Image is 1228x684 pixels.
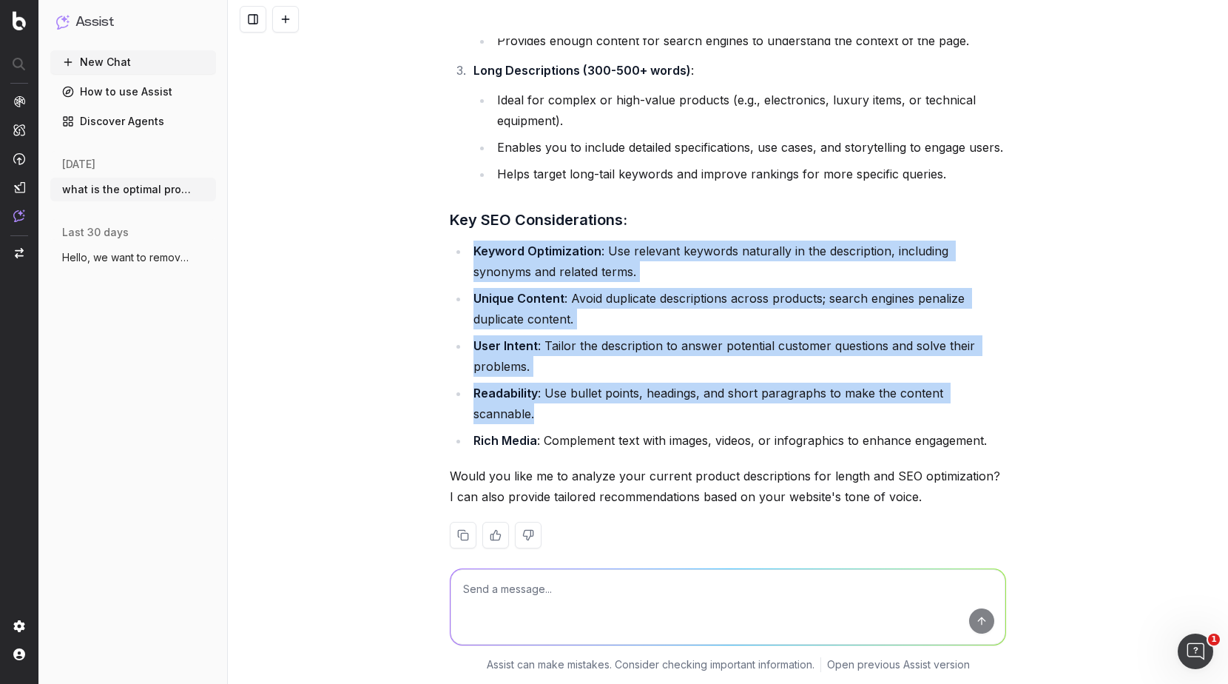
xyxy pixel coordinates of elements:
img: Setting [13,620,25,632]
img: Botify logo [13,11,26,30]
strong: Long Descriptions (300-500+ words) [473,63,691,78]
strong: User Intent [473,338,538,353]
button: Assist [56,12,210,33]
p: Assist can make mistakes. Consider checking important information. [487,657,814,672]
strong: Unique Content [473,291,564,306]
img: My account [13,648,25,660]
iframe: Intercom live chat [1178,634,1213,669]
img: Assist [13,209,25,222]
img: Switch project [15,248,24,258]
button: what is the optimal products description [50,178,216,201]
img: Studio [13,181,25,193]
span: what is the optimal products description [62,182,192,197]
li: : Avoid duplicate descriptions across products; search engines penalize duplicate content. [469,288,1006,329]
h3: Key SEO Considerations: [450,208,1006,232]
img: Intelligence [13,124,25,136]
li: Ideal for complex or high-value products (e.g., electronics, luxury items, or technical equipment). [493,90,1006,131]
strong: Keyword Optimization [473,244,601,258]
img: Analytics [13,95,25,107]
li: : Complement text with images, videos, or infographics to enhance engagement. [469,430,1006,451]
strong: Rich Media [473,433,537,448]
li: Enables you to include detailed specifications, use cases, and storytelling to engage users. [493,137,1006,158]
span: 1 [1208,634,1220,646]
button: New Chat [50,50,216,74]
a: Discover Agents [50,110,216,133]
span: last 30 days [62,225,129,240]
button: Hello, we want to remove colours from ou [50,246,216,269]
li: : Tailor the description to answer potential customer questions and solve their problems. [469,335,1006,377]
img: Assist [56,15,70,29]
span: Hello, we want to remove colours from ou [62,250,192,265]
span: [DATE] [62,157,95,172]
li: : Use relevant keywords naturally in the description, including synonyms and related terms. [469,241,1006,282]
li: : Use bullet points, headings, and short paragraphs to make the content scannable. [469,383,1006,424]
img: Activation [13,152,25,165]
p: Would you like me to analyze your current product descriptions for length and SEO optimization? I... [450,466,1006,507]
h1: Assist [75,12,114,33]
li: Helps target long-tail keywords and improve rankings for more specific queries. [493,164,1006,184]
strong: Readability [473,386,538,400]
li: : [469,60,1006,184]
a: How to use Assist [50,80,216,104]
a: Open previous Assist version [827,657,970,672]
li: Provides enough content for search engines to understand the context of the page. [493,30,1006,51]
